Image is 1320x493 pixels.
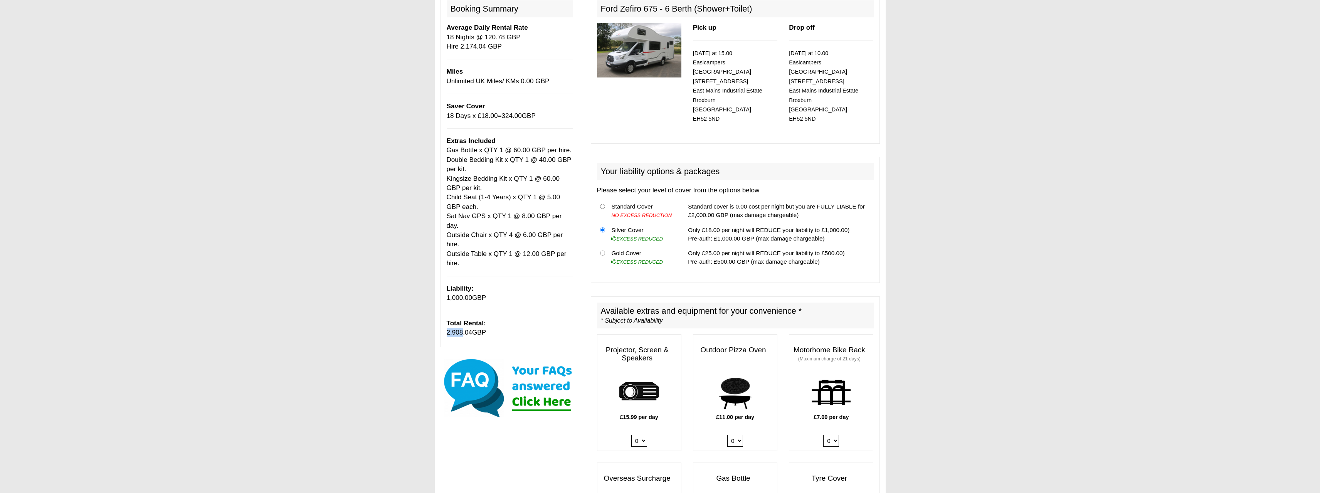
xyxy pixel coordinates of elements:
i: EXCESS REDUCED [611,259,663,265]
p: Please select your level of cover from the options below [597,186,874,195]
b: £15.99 per day [620,414,658,420]
td: Only £25.00 per night will REDUCE your liability to £500.00) Pre-auth: £500.00 GBP (max damage ch... [685,246,873,269]
p: GBP [447,284,573,303]
h3: Overseas Surcharge [597,471,681,486]
h2: Ford Zefiro 675 - 6 Berth (Shower+Toilet) [597,0,874,17]
i: NO EXCESS REDUCTION [611,212,672,218]
img: Click here for our most common FAQs [441,357,579,419]
b: Extras Included [447,137,496,145]
b: Pick up [693,24,716,31]
p: 18 Nights @ 120.78 GBP Hire 2,174.04 GBP [447,23,573,51]
h3: Outdoor Pizza Oven [693,342,777,358]
h3: Gas Bottle [693,471,777,486]
small: [DATE] at 15.00 Easicampers [GEOGRAPHIC_DATA] [STREET_ADDRESS] East Mains Industrial Estate Broxb... [693,50,762,122]
h2: Available extras and equipment for your convenience * [597,303,874,329]
span: 18.00 [481,112,498,119]
span: Saver Cover [447,103,485,110]
b: Drop off [789,24,814,31]
h3: Motorhome Bike Rack [789,342,873,366]
h2: Booking Summary [447,0,573,17]
td: Gold Cover [608,246,677,269]
img: projector.png [618,371,660,413]
img: pizza.png [714,371,756,413]
b: Miles [447,68,463,75]
img: 330.jpg [597,23,681,77]
td: Silver Cover [608,222,677,246]
h3: Projector, Screen & Speakers [597,342,681,366]
p: 18 Days x £ = GBP [447,102,573,121]
b: Average Daily Rental Rate [447,24,528,31]
b: Total Rental: [447,320,486,327]
span: 1,000.00 [447,294,473,301]
small: (Maximum charge of 21 days) [798,356,861,362]
b: £11.00 per day [716,414,754,420]
span: Gas Bottle x QTY 1 @ 60.00 GBP per hire. Double Bedding Kit x QTY 1 @ 40.00 GBP per kit. Kingsize... [447,146,572,267]
i: * Subject to Availability [601,317,663,324]
p: Unlimited UK Miles/ KMs 0.00 GBP [447,67,573,86]
b: Liability: [447,285,474,292]
td: Standard cover is 0.00 cost per night but you are FULLY LIABLE for £2,000.00 GBP (max damage char... [685,199,873,223]
h2: Your liability options & packages [597,163,874,180]
small: [DATE] at 10.00 Easicampers [GEOGRAPHIC_DATA] [STREET_ADDRESS] East Mains Industrial Estate Broxb... [789,50,858,122]
i: EXCESS REDUCED [611,236,663,242]
td: Only £18.00 per night will REDUCE your liability to £1,000.00) Pre-auth: £1,000.00 GBP (max damag... [685,222,873,246]
p: GBP [447,319,573,338]
b: £7.00 per day [814,414,849,420]
img: bike-rack.png [810,371,852,413]
h3: Tyre Cover [789,471,873,486]
td: Standard Cover [608,199,677,223]
span: 2,908.04 [447,329,473,336]
span: 324.00 [502,112,522,119]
